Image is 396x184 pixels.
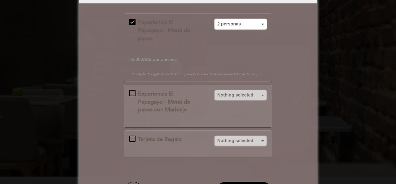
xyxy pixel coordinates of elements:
div: Experiencia El Papagayo - Menú de pasos con Maridaje [138,90,198,114]
span: 2 personas [217,21,241,26]
div: 85.000ARS por persona [129,50,267,63]
div: Esta tarjeta de regalo es válida por un período limitado de 60 días desde la fecha de compra. [129,72,267,76]
button: Nothing selected [214,136,267,146]
md-checkbox: Experiencia El Papagayo - Menú de pasos con Maridaje [129,90,207,114]
div: Experiencia El Papagayo - Menú de pasos [138,19,198,43]
button: Nothing selected [214,90,267,100]
span: Nothing selected [217,137,264,144]
md-checkbox: Experiencia El Papagayo - Menú de pasos [129,19,207,43]
div: Tarjeta de Regalo [138,136,198,144]
button: 2 personas [214,19,267,29]
md-checkbox: Tarjeta de Regalo [129,136,207,144]
span: Nothing selected [217,92,264,98]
